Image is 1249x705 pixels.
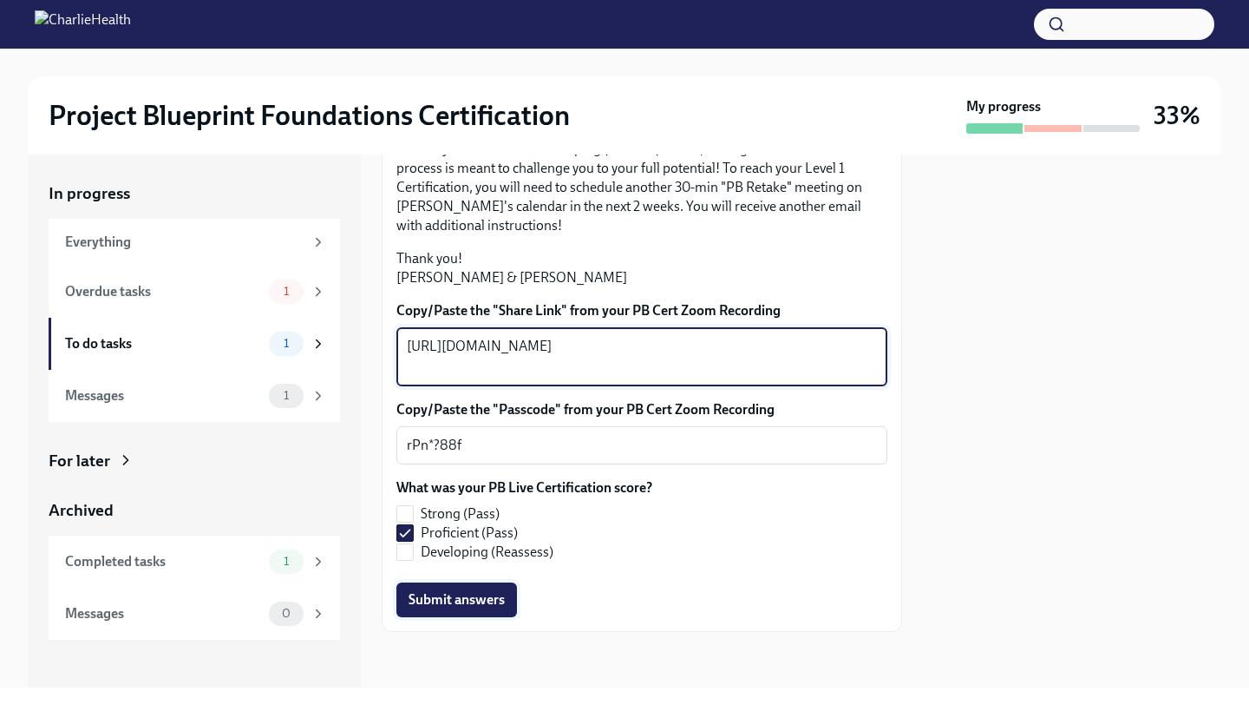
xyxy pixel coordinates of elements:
[49,588,340,640] a: Messages0
[396,249,887,287] p: Thank you! [PERSON_NAME] & [PERSON_NAME]
[273,285,299,298] span: 1
[65,604,262,623] div: Messages
[65,334,262,353] div: To do tasks
[421,504,500,524] span: Strong (Pass)
[35,10,131,38] img: CharlieHealth
[396,583,517,617] button: Submit answers
[65,282,262,301] div: Overdue tasks
[49,98,570,133] h2: Project Blueprint Foundations Certification
[49,499,340,522] a: Archived
[396,400,887,419] label: Copy/Paste the "Passcode" from your PB Cert Zoom Recording
[49,450,110,472] div: For later
[273,389,299,402] span: 1
[65,233,304,252] div: Everything
[396,478,652,497] label: What was your PB Live Certification score?
[409,591,505,609] span: Submit answers
[966,97,1041,116] strong: My progress
[396,301,887,320] label: Copy/Paste the "Share Link" from your PB Cert Zoom Recording
[407,336,877,378] textarea: [URL][DOMAIN_NAME]
[49,219,340,266] a: Everything
[421,524,518,543] span: Proficient (Pass)
[49,318,340,370] a: To do tasks1
[396,140,887,235] p: Note: if you received a "Developing (Reasses)" score, don't get disheartened--this process is mea...
[49,266,340,318] a: Overdue tasks1
[407,435,877,456] textarea: rPn*?88f
[49,536,340,588] a: Completed tasks1
[49,182,340,205] a: In progress
[273,337,299,350] span: 1
[271,607,301,620] span: 0
[1154,100,1200,131] h3: 33%
[49,370,340,422] a: Messages1
[49,450,340,472] a: For later
[65,386,262,405] div: Messages
[65,552,262,571] div: Completed tasks
[273,555,299,568] span: 1
[421,543,553,562] span: Developing (Reassess)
